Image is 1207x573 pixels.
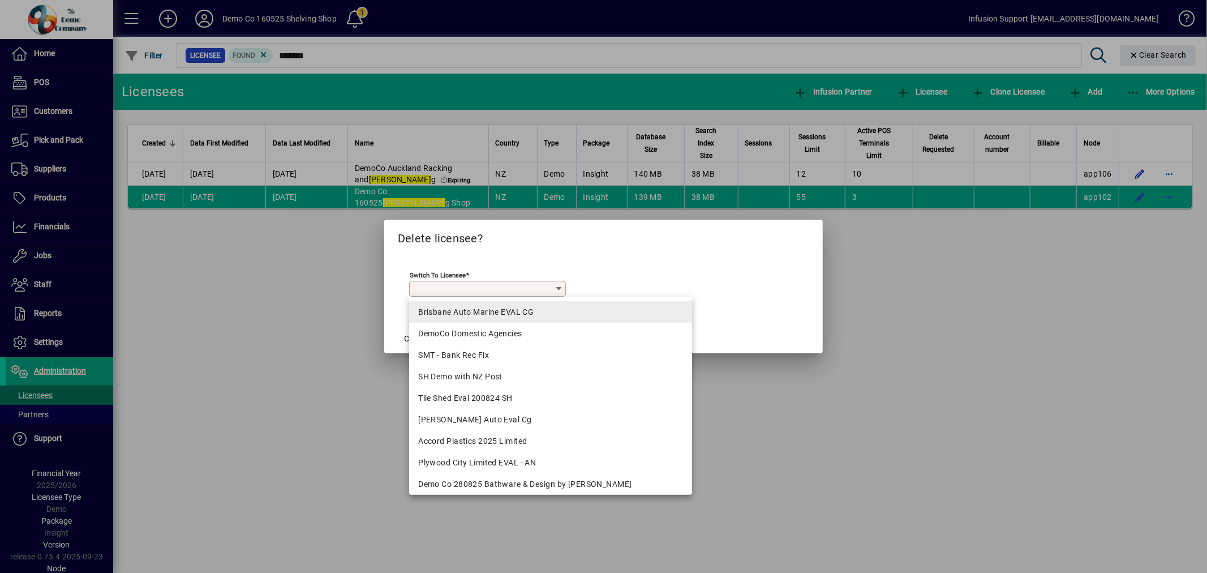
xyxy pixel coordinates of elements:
[418,478,683,490] div: Demo Co 280825 Bathware & Design by [PERSON_NAME]
[409,387,692,409] mat-option: Tile Shed Eval 200824 SH
[409,473,692,495] mat-option: Demo Co 280825 Bathware & Design by Kristy
[398,328,434,349] button: Cancel
[418,435,683,447] div: Accord Plastics 2025 Limited
[410,271,466,279] mat-label: Switch to licensee
[418,328,683,340] div: DemoCo Domestic Agencies
[418,306,683,318] div: Brisbane Auto Marine EVAL CG
[409,301,692,323] mat-option: Brisbane Auto Marine EVAL CG
[418,371,683,383] div: SH Demo with NZ Post
[409,430,692,452] mat-option: Accord Plastics 2025 Limited
[409,323,692,344] mat-option: DemoCo Domestic Agencies
[418,349,683,361] div: SMT - Bank Rec Fix
[409,409,692,430] mat-option: M V Birchall Auto Eval Cg
[418,414,683,426] div: [PERSON_NAME] Auto Eval Cg
[409,366,692,387] mat-option: SH Demo with NZ Post
[384,220,823,253] h2: Delete licensee?
[409,344,692,366] mat-option: SMT - Bank Rec Fix
[418,457,683,469] div: Plywood City Limited EVAL - AN
[409,452,692,473] mat-option: Plywood City Limited EVAL - AN
[418,392,683,404] div: Tile Shed Eval 200824 SH
[404,333,428,345] span: Cancel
